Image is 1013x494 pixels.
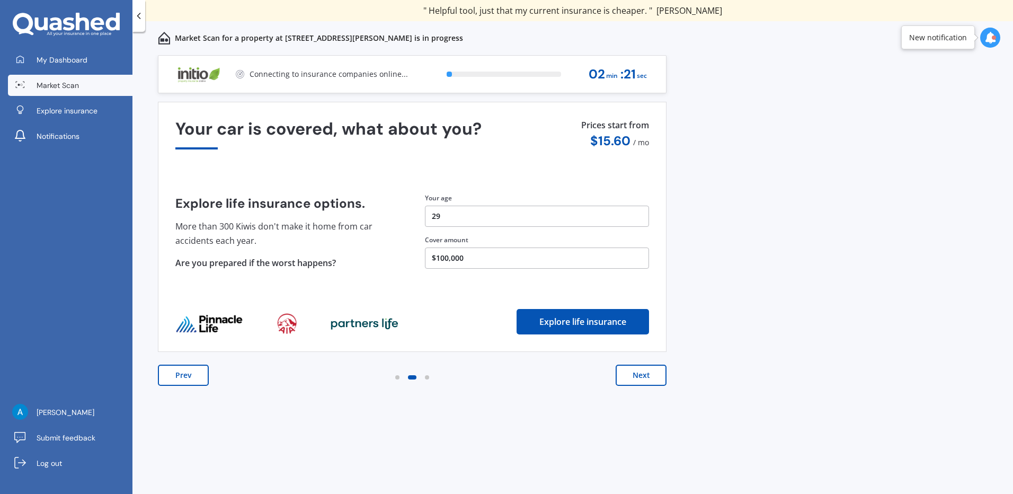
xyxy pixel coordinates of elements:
span: min [606,69,618,83]
span: Log out [37,458,62,469]
button: 29 [425,206,649,227]
span: / mo [633,137,649,147]
span: $ 15.60 [590,133,630,149]
a: Market Scan [8,75,132,96]
a: Submit feedback [8,427,132,448]
img: life_provider_logo_0 [175,314,243,333]
span: [PERSON_NAME] [37,407,94,418]
a: My Dashboard [8,49,132,70]
span: Explore insurance [37,105,97,116]
a: Explore insurance [8,100,132,121]
span: Are you prepared if the worst happens? [175,257,336,269]
span: 02 [589,67,605,82]
div: Your car is covered, what about you? [175,119,649,149]
span: Market Scan [37,80,79,91]
img: life_provider_logo_1 [277,313,297,334]
button: Prev [158,365,209,386]
img: life_provider_logo_2 [331,317,398,330]
span: sec [637,69,647,83]
h4: Explore life insurance options. [175,196,399,211]
a: Notifications [8,126,132,147]
span: : 21 [620,67,636,82]
div: Cover amount [425,235,649,245]
a: [PERSON_NAME] [8,402,132,423]
p: More than 300 Kiwis don't make it home from car accidents each year. [175,219,399,248]
span: Submit feedback [37,433,95,443]
button: Next [616,365,667,386]
span: Notifications [37,131,79,142]
a: Log out [8,453,132,474]
div: New notification [909,32,967,43]
img: home-and-contents.b802091223b8502ef2dd.svg [158,32,171,45]
img: ACg8ocLGCYWTedYQOEHx5s1tejH5olThOxmlRcZgFFSO3UkQfugB3g=s96-c [12,404,28,420]
button: Explore life insurance [517,309,649,334]
p: Connecting to insurance companies online... [250,69,408,80]
p: Prices start from [581,119,649,134]
p: Market Scan for a property at [STREET_ADDRESS][PERSON_NAME] is in progress [175,33,463,43]
span: My Dashboard [37,55,87,65]
button: $100,000 [425,248,649,269]
div: Your age [425,193,649,203]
